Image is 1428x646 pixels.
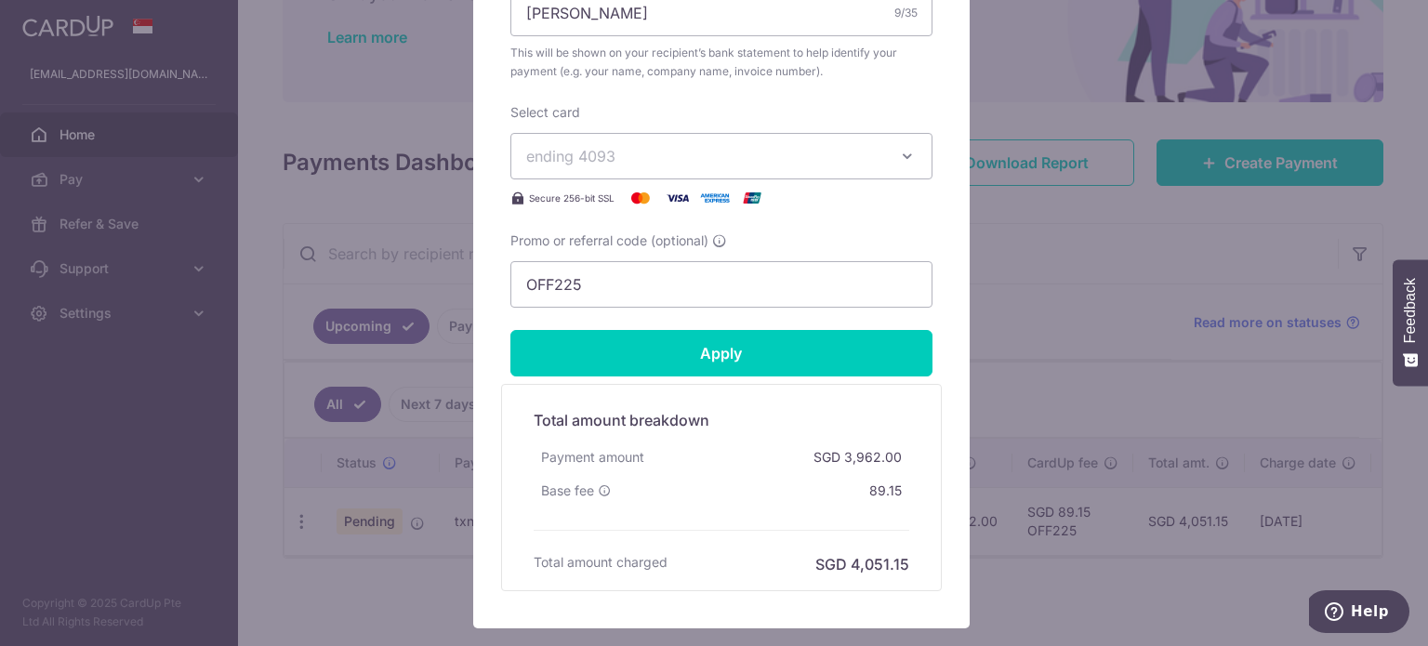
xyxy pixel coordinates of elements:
h6: Total amount charged [534,553,668,572]
img: American Express [696,187,734,209]
span: Feedback [1402,278,1419,343]
img: Mastercard [622,187,659,209]
img: Visa [659,187,696,209]
iframe: Opens a widget where you can find more information [1309,590,1409,637]
div: SGD 3,962.00 [806,441,909,474]
label: Select card [510,103,580,122]
div: 89.15 [862,474,909,508]
button: Feedback - Show survey [1393,259,1428,386]
input: Apply [510,330,932,376]
div: 9/35 [894,4,918,22]
span: This will be shown on your recipient’s bank statement to help identify your payment (e.g. your na... [510,44,932,81]
span: Secure 256-bit SSL [529,191,615,205]
h6: SGD 4,051.15 [815,553,909,575]
span: Base fee [541,481,594,500]
span: ending 4093 [526,147,615,165]
div: Payment amount [534,441,652,474]
img: UnionPay [734,187,771,209]
button: ending 4093 [510,133,932,179]
span: Promo or referral code (optional) [510,231,708,250]
h5: Total amount breakdown [534,409,909,431]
